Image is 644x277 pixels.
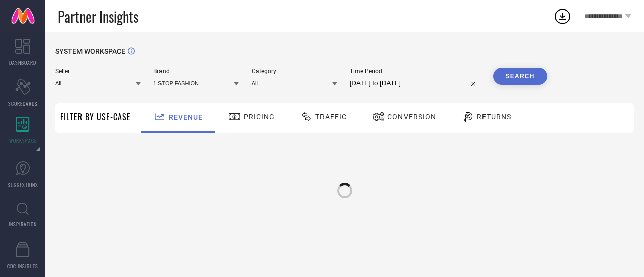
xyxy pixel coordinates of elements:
span: Conversion [387,113,436,121]
div: Open download list [553,7,572,25]
span: SCORECARDS [8,100,38,107]
span: Partner Insights [58,6,138,27]
input: Select time period [350,77,480,89]
span: Pricing [244,113,275,121]
span: Brand [153,68,239,75]
span: SYSTEM WORKSPACE [55,47,125,55]
span: WORKSPACE [9,137,37,144]
span: Returns [477,113,511,121]
span: INSPIRATION [9,220,37,228]
span: Time Period [350,68,480,75]
span: Seller [55,68,141,75]
span: Category [252,68,337,75]
span: Traffic [315,113,347,121]
span: SUGGESTIONS [8,181,38,189]
span: CDC INSIGHTS [7,262,38,270]
button: Search [493,68,547,85]
span: Revenue [169,113,203,121]
span: DASHBOARD [9,59,36,66]
span: Filter By Use-Case [60,111,131,123]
